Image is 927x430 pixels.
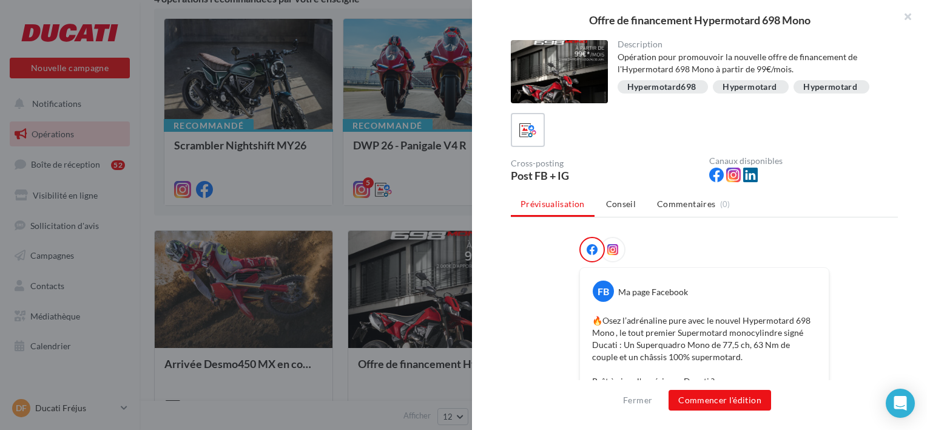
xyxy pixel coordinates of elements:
[511,159,699,168] div: Cross-posting
[491,15,908,26] div: Offre de financement Hypermotard 698 Mono
[593,281,614,302] div: FB
[511,170,699,181] div: Post FB + IG
[606,199,636,209] span: Conseil
[618,40,889,49] div: Description
[720,199,730,209] span: (0)
[618,286,688,298] div: Ma page Facebook
[669,390,771,411] button: Commencer l'édition
[709,157,898,165] div: Canaux disponibles
[803,83,857,92] div: Hypermotard
[723,83,777,92] div: Hypermotard
[886,389,915,418] div: Open Intercom Messenger
[627,83,696,92] div: Hypermotard698
[618,51,889,75] div: Opération pour promouvoir la nouvelle offre de financement de l'Hypermotard 698 Mono à partir de ...
[618,393,657,408] button: Fermer
[657,198,715,210] span: Commentaires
